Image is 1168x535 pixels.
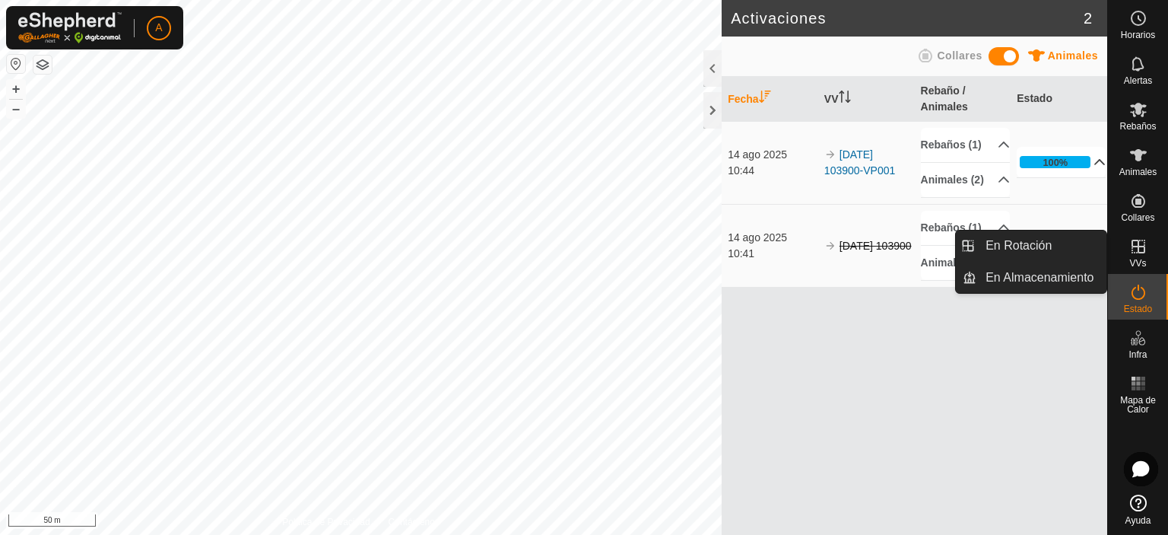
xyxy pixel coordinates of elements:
[1084,7,1092,30] span: 2
[33,56,52,74] button: Capas del Mapa
[921,128,1010,162] p-accordion-header: Rebaños (1)
[915,77,1011,122] th: Rebaño / Animales
[7,55,25,73] button: Restablecer Mapa
[985,237,1052,255] span: En Rotación
[956,231,1106,261] li: En Rotación
[18,12,122,43] img: Logo Gallagher
[1112,396,1164,414] span: Mapa de Calor
[728,147,817,163] div: 14 ago 2025
[731,9,1084,27] h2: Activaciones
[985,269,1093,287] span: En Almacenamiento
[1048,49,1098,62] span: Animales
[7,100,25,118] button: –
[728,230,817,246] div: 14 ago 2025
[1119,122,1156,131] span: Rebaños
[1020,156,1090,168] div: 100%
[824,148,895,177] a: [DATE] 103900-VP001
[839,240,912,252] s: [DATE] 103900
[1125,516,1151,525] span: Ayuda
[976,263,1106,293] a: En Almacenamiento
[7,80,25,98] button: +
[818,77,915,122] th: VV
[1043,155,1068,170] div: 100%
[722,77,818,122] th: Fecha
[1124,76,1152,85] span: Alertas
[1017,147,1106,177] p-accordion-header: 100%
[155,20,162,36] span: A
[1119,167,1157,177] span: Animales
[1121,213,1154,222] span: Collares
[759,93,771,105] p-sorticon: Activar para ordenar
[976,231,1106,261] a: En Rotación
[1011,77,1107,122] th: Estado
[921,163,1010,197] p-accordion-header: Animales (2)
[937,49,982,62] span: Collares
[1128,350,1147,359] span: Infra
[921,211,1010,245] p-accordion-header: Rebaños (1)
[1129,259,1146,268] span: VVs
[1108,489,1168,531] a: Ayuda
[1121,30,1155,40] span: Horarios
[1124,304,1152,314] span: Estado
[824,240,836,252] img: arrow
[728,163,817,179] div: 10:44
[921,246,1010,280] p-accordion-header: Animales (2)
[839,93,851,105] p-sorticon: Activar para ordenar
[389,515,440,529] a: Contáctenos
[824,148,836,161] img: arrow
[728,246,817,262] div: 10:41
[282,515,370,529] a: Política de Privacidad
[956,263,1106,293] li: En Almacenamiento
